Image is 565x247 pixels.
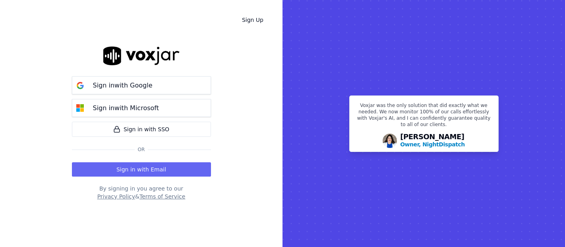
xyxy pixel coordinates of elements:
[72,78,88,93] img: google Sign in button
[354,102,493,131] p: Voxjar was the only solution that did exactly what we needed. We now monitor 100% of our calls ef...
[97,193,135,200] button: Privacy Policy
[93,103,159,113] p: Sign in with Microsoft
[93,81,153,90] p: Sign in with Google
[103,47,180,65] img: logo
[383,134,397,148] img: Avatar
[400,133,465,148] div: [PERSON_NAME]
[400,140,465,148] p: Owner, NightDispatch
[72,162,211,177] button: Sign in with Email
[135,146,148,153] span: Or
[72,122,211,137] a: Sign in with SSO
[72,76,211,94] button: Sign inwith Google
[72,99,211,117] button: Sign inwith Microsoft
[72,100,88,116] img: microsoft Sign in button
[139,193,185,200] button: Terms of Service
[236,13,270,27] a: Sign Up
[72,185,211,200] div: By signing in you agree to our &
